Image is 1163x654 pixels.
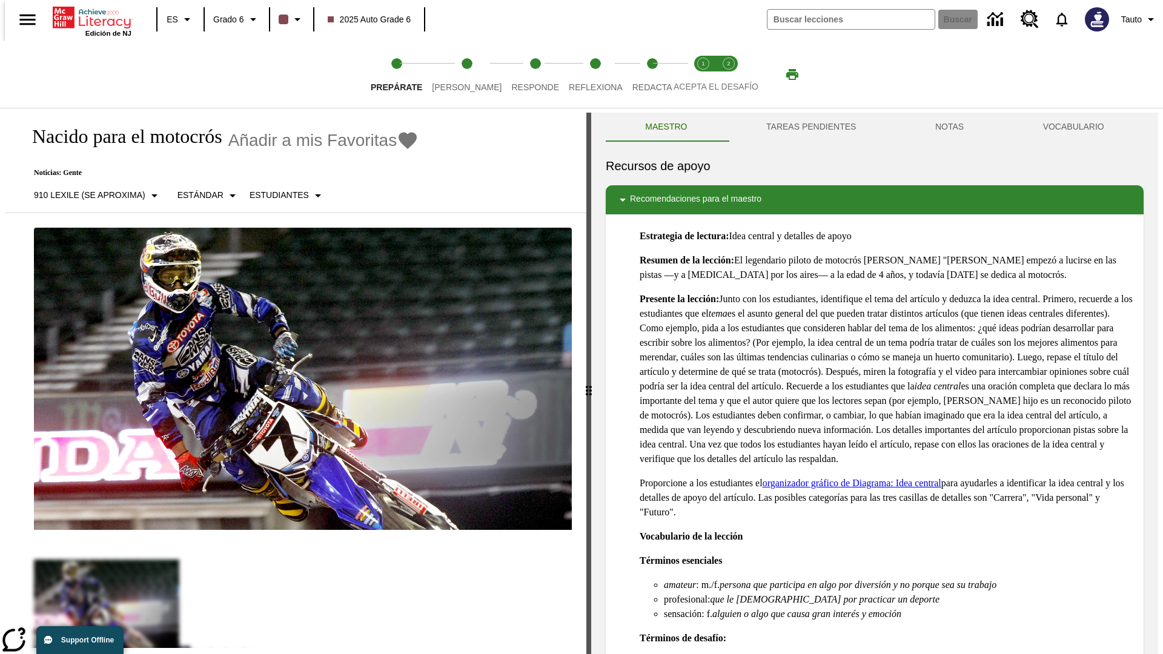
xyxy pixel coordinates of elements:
[640,255,734,265] strong: Resumen de la lección:
[623,41,682,108] button: Redacta step 5 of 5
[980,3,1013,36] a: Centro de información
[29,185,167,206] button: Seleccione Lexile, 910 Lexile (Se aproxima)
[245,185,330,206] button: Seleccionar estudiante
[19,168,419,177] p: Noticias: Gente
[177,189,224,202] p: Estándar
[10,2,45,38] button: Abrir el menú lateral
[361,41,432,108] button: Prepárate step 1 of 5
[701,61,704,67] text: 1
[686,41,721,108] button: Acepta el desafío lee step 1 of 2
[274,8,310,30] button: El color de la clase es café oscuro. Cambiar el color de la clase.
[502,41,569,108] button: Responde step 3 of 5
[896,113,1004,142] button: NOTAS
[1013,3,1046,36] a: Centro de recursos, Se abrirá en una pestaña nueva.
[85,30,131,37] span: Edición de NJ
[640,555,722,566] strong: Términos esenciales
[228,131,397,150] span: Añadir a mis Favoritas
[34,228,572,530] img: El corredor de motocrós James Stewart vuela por los aires en su motocicleta de montaña
[640,294,719,304] strong: Presente la lección:
[1085,7,1109,31] img: Avatar
[630,193,761,207] p: Recomendaciones para el maestro
[773,64,812,85] button: Imprimir
[328,13,411,26] span: 2025 Auto Grade 6
[710,594,939,604] em: que le [DEMOGRAPHIC_DATA] por practicar un deporte
[727,61,730,67] text: 2
[61,636,114,644] span: Support Offline
[1121,13,1142,26] span: Tauto
[53,4,131,37] div: Portada
[511,82,559,92] span: Responde
[432,82,502,92] span: [PERSON_NAME]
[173,185,245,206] button: Tipo de apoyo, Estándar
[767,10,935,29] input: Buscar campo
[720,580,996,590] em: persona que participa en algo por diversión y no porque sea su trabajo
[586,113,591,654] div: Pulsa la tecla de intro o la barra espaciadora y luego presiona las flechas de derecha e izquierd...
[664,580,696,590] em: amateur
[1046,4,1078,35] a: Notificaciones
[208,8,265,30] button: Grado: Grado 6, Elige un grado
[34,189,145,202] p: 910 Lexile (Se aproxima)
[709,308,727,319] em: tema
[36,626,124,654] button: Support Offline
[640,229,1134,243] p: Idea central y detalles de apoyo
[640,531,743,541] strong: Vocabulario de la lección
[228,130,419,151] button: Añadir a mis Favoritas - Nacido para el motocrós
[606,113,1144,142] div: Instructional Panel Tabs
[712,609,901,619] em: alguien o algo que causa gran interés y emoción
[371,82,422,92] span: Prepárate
[640,633,726,643] strong: Términos de desafío:
[640,476,1134,520] p: Proporcione a los estudiantes el para ayudarles a identificar la idea central y los detalles de a...
[213,13,244,26] span: Grado 6
[161,8,200,30] button: Lenguaje: ES, Selecciona un idioma
[632,82,672,92] span: Redacta
[5,113,586,648] div: reading
[664,607,1134,621] li: sensación: f.
[559,41,632,108] button: Reflexiona step 4 of 5
[1003,113,1144,142] button: VOCABULARIO
[640,292,1134,466] p: Junto con los estudiantes, identifique el tema del artículo y deduzca la idea central. Primero, r...
[664,592,1134,607] li: profesional:
[915,381,961,391] em: idea central
[640,253,1134,282] p: El legendario piloto de motocrós [PERSON_NAME] "[PERSON_NAME] empezó a lucirse en las pistas —y a...
[606,113,727,142] button: Maestro
[727,113,896,142] button: TAREAS PENDIENTES
[569,82,623,92] span: Reflexiona
[640,231,729,241] strong: Estrategia de lectura:
[674,82,758,91] span: ACEPTA EL DESAFÍO
[1078,4,1116,35] button: Escoja un nuevo avatar
[19,125,222,148] h1: Nacido para el motocrós
[250,189,309,202] p: Estudiantes
[606,156,1144,176] h6: Recursos de apoyo
[664,578,1134,592] li: : m./f.
[711,41,746,108] button: Acepta el desafío contesta step 2 of 2
[606,185,1144,214] div: Recomendaciones para el maestro
[1116,8,1163,30] button: Perfil/Configuración
[167,13,178,26] span: ES
[763,478,941,488] a: organizador gráfico de Diagrama: Idea central
[422,41,511,108] button: Lee step 2 of 5
[591,113,1158,654] div: activity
